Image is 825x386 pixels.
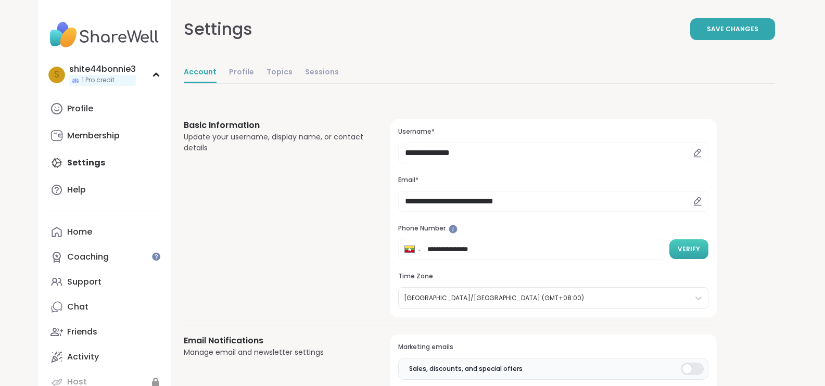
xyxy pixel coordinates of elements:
div: Activity [67,351,99,363]
a: Chat [46,294,162,319]
a: Profile [46,96,162,121]
a: Sessions [305,62,339,83]
a: Support [46,269,162,294]
div: Home [67,226,92,238]
h3: Basic Information [184,119,365,132]
a: Membership [46,123,162,148]
a: Activity [46,344,162,369]
h3: Username* [398,127,708,136]
div: Help [67,184,86,196]
div: Update your username, display name, or contact details [184,132,365,153]
img: ShareWell Nav Logo [46,17,162,53]
h3: Email Notifications [184,334,365,347]
span: 1 Pro credit [82,76,115,85]
a: Account [184,62,217,83]
div: shite44bonnie3 [69,63,136,75]
div: Profile [67,103,93,114]
h3: Phone Number [398,224,708,233]
div: Support [67,276,101,288]
a: Help [46,177,162,202]
h3: Email* [398,176,708,185]
div: Friends [67,326,97,338]
button: Save Changes [690,18,775,40]
a: Coaching [46,245,162,269]
a: Friends [46,319,162,344]
button: Verify [669,239,708,259]
iframe: Spotlight [152,252,160,261]
iframe: Spotlight [449,225,458,234]
a: Profile [229,62,254,83]
span: Sales, discounts, and special offers [409,364,523,374]
h3: Time Zone [398,272,708,281]
div: Manage email and newsletter settings [184,347,365,358]
div: Coaching [67,251,109,263]
div: Chat [67,301,88,313]
div: Settings [184,17,252,42]
span: Verify [678,245,700,254]
h3: Marketing emails [398,343,708,352]
span: Save Changes [707,24,758,34]
a: Topics [266,62,293,83]
div: Membership [67,130,120,141]
a: Home [46,220,162,245]
span: s [54,68,59,82]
